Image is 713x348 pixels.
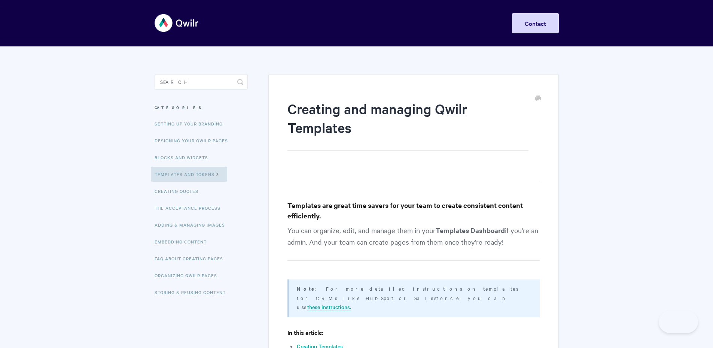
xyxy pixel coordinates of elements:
a: Blocks and Widgets [155,150,214,165]
a: Creating Quotes [155,184,204,199]
a: Embedding Content [155,234,212,249]
h3: Categories [155,101,248,114]
p: You can organize, edit, and manage them in your if you're an admin. And your team can create page... [287,224,539,261]
iframe: Toggle Customer Support [659,311,698,333]
b: Note [297,285,315,292]
a: FAQ About Creating Pages [155,251,229,266]
a: these instructions. [307,303,351,311]
a: Print this Article [535,95,541,103]
input: Search [155,75,248,90]
h3: Templates are great time savers for your team to create consistent content efficiently. [287,200,539,221]
a: Designing Your Qwilr Pages [155,133,234,148]
a: Contact [512,13,559,33]
a: The Acceptance Process [155,200,226,215]
a: Storing & Reusing Content [155,285,231,300]
a: Setting up your Branding [155,116,228,131]
img: Qwilr Help Center [155,9,199,37]
p: : For more detailed instructions on templates for CRMs like HubSpot or Salesforce, you can use [297,284,530,311]
strong: In this article: [287,328,323,336]
strong: Templates Dashboard [436,226,505,235]
a: Organizing Qwilr Pages [155,268,223,283]
a: Adding & Managing Images [155,217,231,232]
a: Templates and Tokens [151,167,227,182]
h1: Creating and managing Qwilr Templates [287,99,528,151]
